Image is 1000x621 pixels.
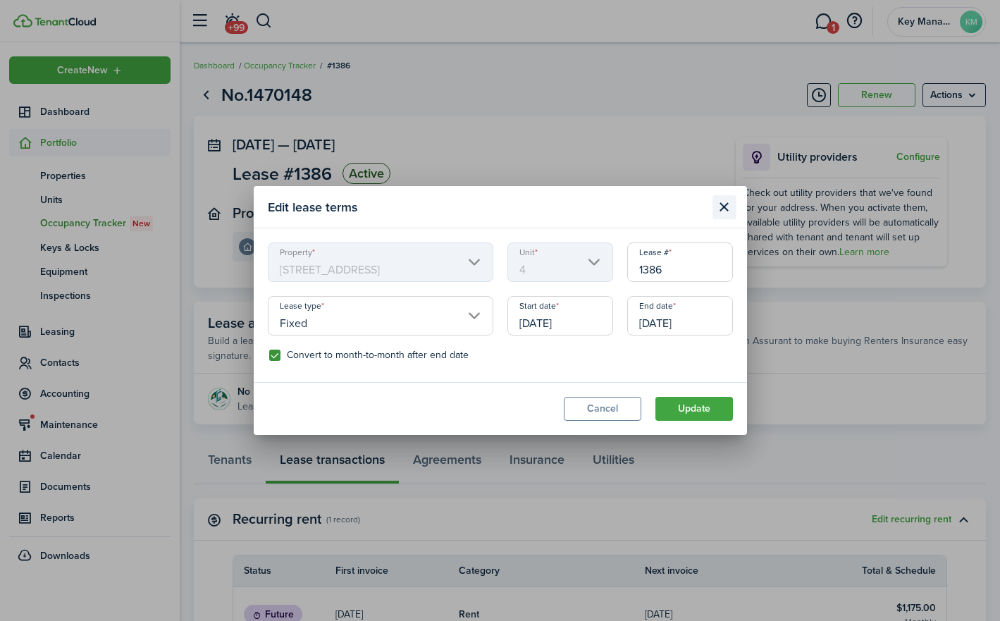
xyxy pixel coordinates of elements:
[507,296,613,336] input: mm/dd/yyyy
[655,397,733,421] button: Update
[268,193,709,221] modal-title: Edit lease terms
[627,296,733,336] input: mm/dd/yyyy
[712,195,736,219] button: Close modal
[564,397,641,421] button: Cancel
[269,350,469,361] label: Convert to month-to-month after end date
